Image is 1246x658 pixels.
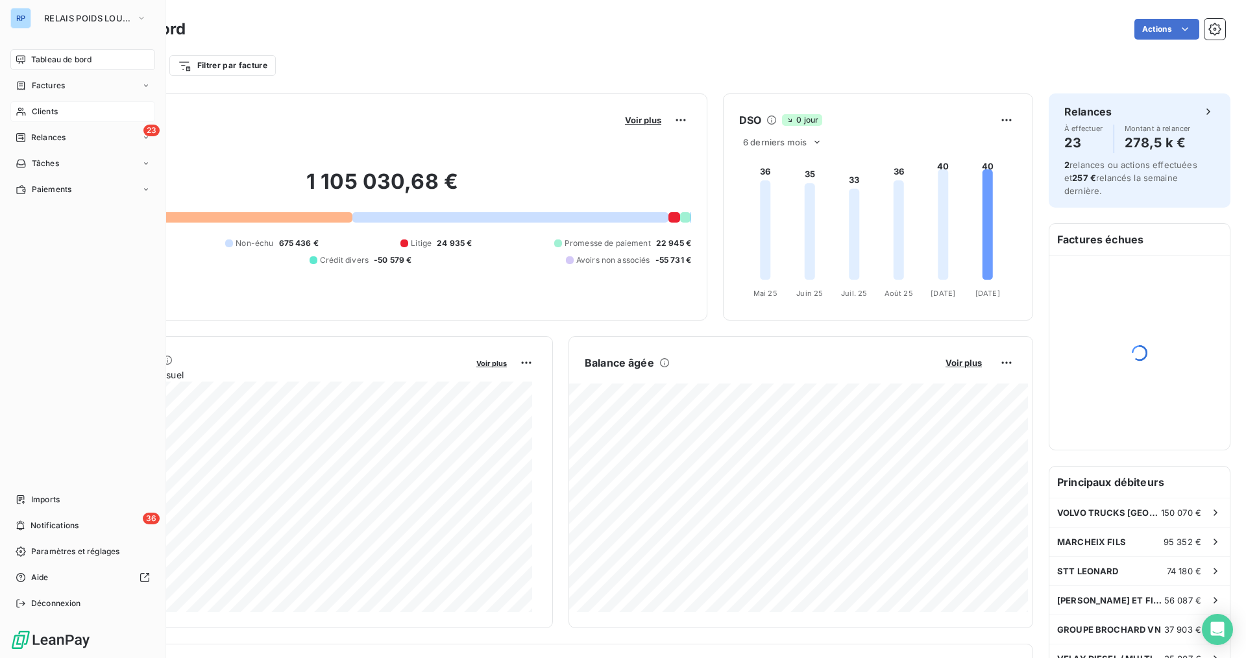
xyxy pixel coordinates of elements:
[743,137,807,147] span: 6 derniers mois
[143,513,160,524] span: 36
[1167,566,1201,576] span: 74 180 €
[31,572,49,583] span: Aide
[1072,173,1096,183] span: 257 €
[31,546,119,557] span: Paramètres et réglages
[753,289,777,298] tspan: Mai 25
[1057,595,1164,605] span: [PERSON_NAME] ET FILS [PERSON_NAME]
[32,80,65,91] span: Factures
[44,13,131,23] span: RELAIS POIDS LOURDS AUVERGNE
[1064,132,1103,153] h4: 23
[585,355,654,371] h6: Balance âgée
[169,55,276,76] button: Filtrer par facture
[739,112,761,128] h6: DSO
[656,238,691,249] span: 22 945 €
[31,132,66,143] span: Relances
[975,289,1000,298] tspan: [DATE]
[1164,624,1201,635] span: 37 903 €
[1057,537,1126,547] span: MARCHEIX FILS
[1057,507,1161,518] span: VOLVO TRUCKS [GEOGRAPHIC_DATA]-VTF
[1134,19,1199,40] button: Actions
[10,629,91,650] img: Logo LeanPay
[931,289,955,298] tspan: [DATE]
[31,520,79,531] span: Notifications
[942,357,986,369] button: Voir plus
[1064,125,1103,132] span: À effectuer
[1064,160,1197,196] span: relances ou actions effectuées et relancés la semaine dernière.
[73,169,691,208] h2: 1 105 030,68 €
[885,289,913,298] tspan: Août 25
[143,125,160,136] span: 23
[796,289,823,298] tspan: Juin 25
[437,238,472,249] span: 24 935 €
[1125,125,1191,132] span: Montant à relancer
[621,114,665,126] button: Voir plus
[32,106,58,117] span: Clients
[946,358,982,368] span: Voir plus
[472,357,511,369] button: Voir plus
[476,359,507,368] span: Voir plus
[1164,595,1201,605] span: 56 087 €
[374,254,411,266] span: -50 579 €
[1202,614,1233,645] div: Open Intercom Messenger
[31,54,92,66] span: Tableau de bord
[32,158,59,169] span: Tâches
[10,8,31,29] div: RP
[841,289,867,298] tspan: Juil. 25
[31,494,60,506] span: Imports
[1125,132,1191,153] h4: 278,5 k €
[565,238,651,249] span: Promesse de paiement
[625,115,661,125] span: Voir plus
[236,238,273,249] span: Non-échu
[1161,507,1201,518] span: 150 070 €
[1164,537,1201,547] span: 95 352 €
[576,254,650,266] span: Avoirs non associés
[1064,104,1112,119] h6: Relances
[1049,467,1230,498] h6: Principaux débiteurs
[1057,566,1119,576] span: STT LEONARD
[31,598,81,609] span: Déconnexion
[73,368,467,382] span: Chiffre d'affaires mensuel
[10,567,155,588] a: Aide
[32,184,71,195] span: Paiements
[279,238,319,249] span: 675 436 €
[411,238,432,249] span: Litige
[1049,224,1230,255] h6: Factures échues
[1057,624,1161,635] span: GROUPE BROCHARD VN
[655,254,691,266] span: -55 731 €
[320,254,369,266] span: Crédit divers
[1064,160,1069,170] span: 2
[782,114,822,126] span: 0 jour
